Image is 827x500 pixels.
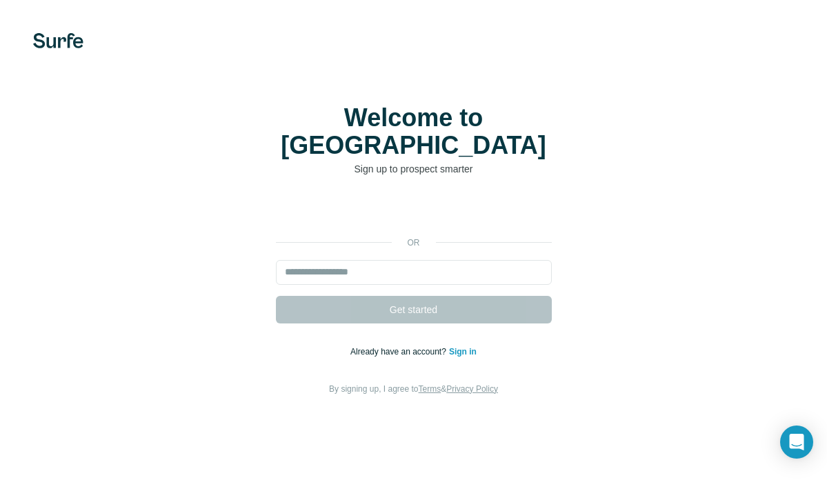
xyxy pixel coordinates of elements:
[33,33,83,48] img: Surfe's logo
[392,237,436,249] p: or
[276,162,552,176] p: Sign up to prospect smarter
[419,384,441,394] a: Terms
[449,347,477,357] a: Sign in
[446,384,498,394] a: Privacy Policy
[350,347,449,357] span: Already have an account?
[276,104,552,159] h1: Welcome to [GEOGRAPHIC_DATA]
[329,384,498,394] span: By signing up, I agree to &
[269,197,559,227] iframe: Schaltfläche „Über Google anmelden“
[780,426,813,459] div: Open Intercom Messenger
